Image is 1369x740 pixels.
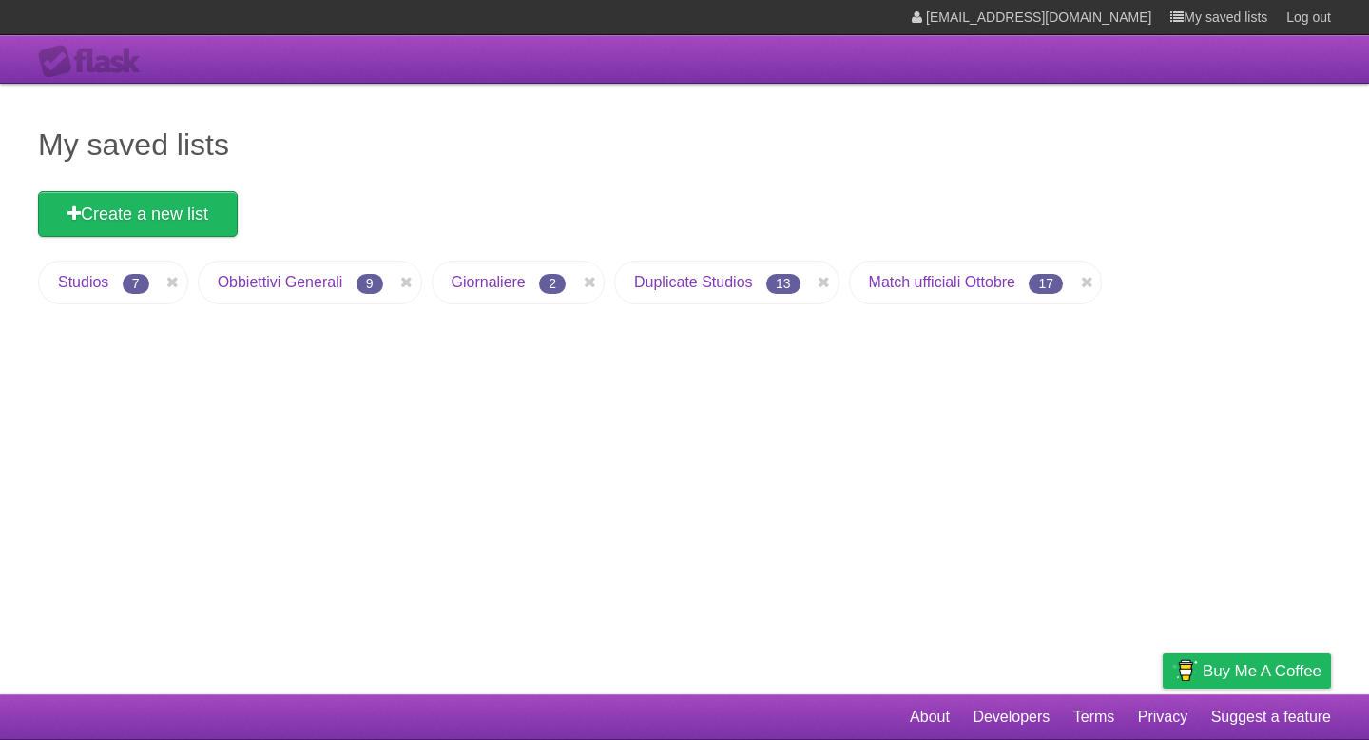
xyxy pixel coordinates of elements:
a: Duplicate Studios [634,274,753,290]
a: Giornaliere [452,274,526,290]
a: Buy me a coffee [1163,653,1331,689]
h1: My saved lists [38,122,1331,167]
span: Buy me a coffee [1203,654,1321,688]
a: Match ufficiali Ottobre [869,274,1015,290]
span: 17 [1029,274,1063,294]
span: 13 [766,274,800,294]
span: 9 [357,274,383,294]
a: Privacy [1138,699,1187,735]
a: Terms [1073,699,1115,735]
a: Suggest a feature [1211,699,1331,735]
span: 2 [539,274,566,294]
a: About [910,699,950,735]
img: Buy me a coffee [1172,654,1198,687]
a: Obbiettivi Generali [218,274,343,290]
a: Studios [58,274,108,290]
div: Flask [38,45,152,79]
span: 7 [123,274,149,294]
a: Developers [973,699,1050,735]
a: Create a new list [38,191,238,237]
